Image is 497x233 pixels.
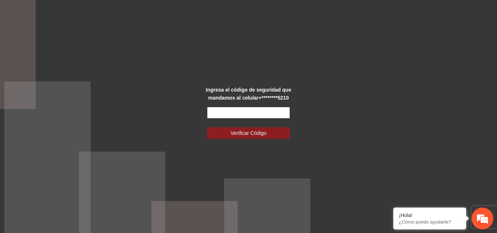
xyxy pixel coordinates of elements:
p: ¿Cómo puedo ayudarte? [399,219,461,225]
span: Verificar Código [231,129,267,137]
strong: Ingresa el código de seguridad que mandamos al celular +********5210 [206,87,291,101]
div: Minimizar ventana de chat en vivo [119,4,137,21]
div: ¡Hola! [399,212,461,218]
textarea: Escriba su mensaje y pulse “Intro” [4,156,139,181]
div: Chatee con nosotros ahora [38,37,122,47]
button: Verificar Código [207,127,290,139]
span: Estamos en línea. [42,76,100,149]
